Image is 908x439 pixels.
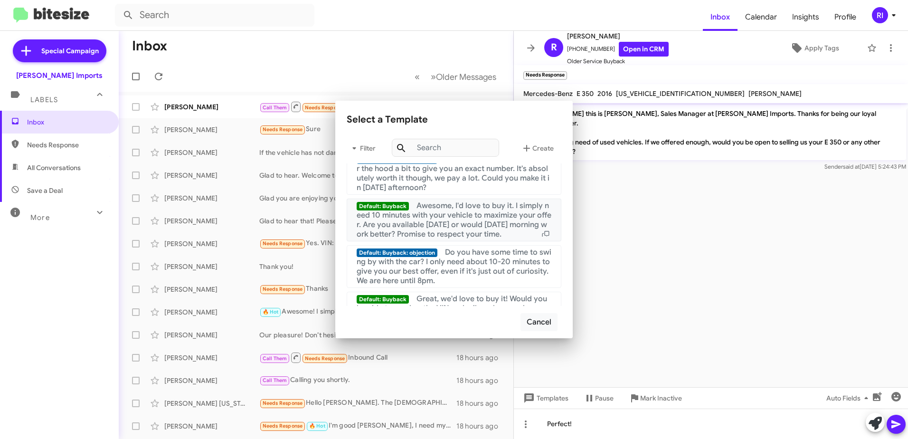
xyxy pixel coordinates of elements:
[456,399,506,408] div: 18 hours ago
[827,3,864,31] span: Profile
[514,409,908,439] div: Perfect!
[27,163,81,172] span: All Conversations
[516,105,906,160] p: Hi [PERSON_NAME] this is [PERSON_NAME], Sales Manager at [PERSON_NAME] Imports. Thanks for being ...
[263,377,287,383] span: Call Them
[357,295,409,304] span: Default: Buyback
[164,262,259,271] div: [PERSON_NAME]
[703,3,738,31] span: Inbox
[523,89,573,98] span: Mercedes-Benz
[259,284,456,295] div: Thanks
[357,294,551,332] span: Great, we'd love to buy it! Would you be able to send us the VIN and miles when you have a moment...
[521,140,554,157] span: Create
[263,240,303,247] span: Needs Response
[567,57,669,66] span: Older Service Buyback
[843,163,860,170] span: said at
[347,140,377,157] span: Filter
[872,7,888,23] div: RI
[164,353,259,363] div: [PERSON_NAME]
[259,148,460,157] div: If the vehicle has not damage on windshield, tires are good, no body damage. It should bring betw...
[456,353,506,363] div: 18 hours ago
[164,193,259,203] div: [PERSON_NAME]
[27,140,108,150] span: Needs Response
[523,71,567,80] small: Needs Response
[456,421,506,431] div: 18 hours ago
[259,262,456,271] div: Thank you!
[259,193,460,203] div: Glad you are enjoying your Mercedes Benz. If there is anything I can do in the future, do not hes...
[826,390,872,407] span: Auto Fields
[305,105,345,111] span: Needs Response
[30,213,50,222] span: More
[263,309,279,315] span: 🔥 Hot
[577,89,594,98] span: E 350
[164,171,259,180] div: [PERSON_NAME]
[738,3,785,31] span: Calendar
[520,313,558,331] button: Cancel
[132,38,167,54] h1: Inbox
[259,375,456,386] div: Calling you shortly.
[263,126,303,133] span: Needs Response
[259,398,456,409] div: Hello [PERSON_NAME]. The [DEMOGRAPHIC_DATA] Mercedes sprinter van is owned by AMCC athletic depar...
[357,202,409,210] span: Default: Buyback
[425,67,502,86] button: Next
[567,42,669,57] span: [PHONE_NUMBER]
[263,423,303,429] span: Needs Response
[392,139,499,157] input: Search
[30,95,58,104] span: Labels
[259,420,456,431] div: I'm good [PERSON_NAME], I need my car to get to work there at the wash. Lol Thank you
[164,125,259,134] div: [PERSON_NAME]
[785,3,827,31] span: Insights
[357,201,551,239] span: Awesome, I'd love to buy it. I simply need 10 minutes with your vehicle to maximize your offer. A...
[41,46,99,56] span: Special Campaign
[259,124,460,135] div: Sure
[164,216,259,226] div: [PERSON_NAME]
[263,355,287,362] span: Call Them
[164,330,259,340] div: [PERSON_NAME]
[567,30,669,42] span: [PERSON_NAME]
[347,112,561,127] div: Select a Template
[27,117,108,127] span: Inbox
[436,72,496,82] span: Older Messages
[259,216,460,226] div: Glad to hear that! Please don’t hesitate to let us know if there’s anything else we can do to ass...
[409,67,426,86] button: Previous
[804,39,839,57] span: Apply Tags
[347,137,377,160] button: Filter
[27,186,63,195] span: Save a Deal
[164,307,259,317] div: [PERSON_NAME]
[357,248,551,286] span: Do you have some time to swing by with the car? I only need about 10-20 minutes to give you our b...
[164,285,259,294] div: [PERSON_NAME]
[164,399,259,408] div: [PERSON_NAME] [US_STATE] [GEOGRAPHIC_DATA] [GEOGRAPHIC_DATA]
[115,4,314,27] input: Search
[824,163,906,170] span: Sender [DATE] 5:24:43 PM
[619,42,669,57] a: Open in CRM
[263,400,303,406] span: Needs Response
[456,376,506,385] div: 18 hours ago
[259,171,460,180] div: Glad to hear. Welcome to the Family!
[164,102,259,112] div: [PERSON_NAME]
[164,421,259,431] div: [PERSON_NAME]
[521,390,568,407] span: Templates
[259,238,456,249] div: Yes. VIN: [US_VEHICLE_IDENTIFICATION_NUMBER] Miles: 16,399
[309,423,325,429] span: 🔥 Hot
[164,376,259,385] div: [PERSON_NAME]
[259,352,456,363] div: Inbound Call
[259,330,456,340] div: Our pleasure! Don’t hesitate to reach out if we can be of any assistance.
[595,390,614,407] span: Pause
[640,390,682,407] span: Mark Inactive
[16,71,103,80] div: [PERSON_NAME] Imports
[259,306,456,317] div: Awesome! I simply need 10 minutes with your vehicle to maximize your offer. Are you available [DA...
[259,101,459,113] div: 70,000
[164,148,259,157] div: [PERSON_NAME]
[357,154,551,192] span: I hear you. I need to look under the hood a bit to give you an exact number. It's absolutely wort...
[415,71,420,83] span: «
[748,89,802,98] span: [PERSON_NAME]
[357,248,437,257] span: Default: Buyback: objection
[616,89,745,98] span: [US_VEHICLE_IDENTIFICATION_NUMBER]
[263,286,303,292] span: Needs Response
[551,40,557,55] span: R
[513,137,561,160] button: Create
[305,355,345,362] span: Needs Response
[409,67,502,86] nav: Page navigation example
[263,105,287,111] span: Call Them
[597,89,612,98] span: 2016
[164,239,259,248] div: [PERSON_NAME]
